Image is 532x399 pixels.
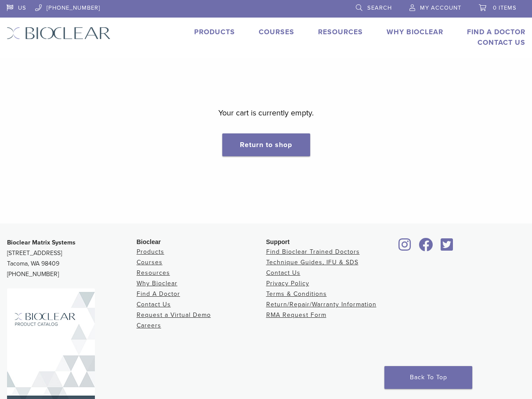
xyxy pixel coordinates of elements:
a: Contact Us [137,301,171,308]
a: Find Bioclear Trained Doctors [266,248,360,255]
a: Return/Repair/Warranty Information [266,301,376,308]
a: Request a Virtual Demo [137,311,211,319]
a: Privacy Policy [266,280,309,287]
a: Find A Doctor [467,28,525,36]
a: RMA Request Form [266,311,326,319]
span: Support [266,238,290,245]
a: Bioclear [416,243,436,252]
a: Bioclear [438,243,456,252]
a: Terms & Conditions [266,290,327,298]
p: [STREET_ADDRESS] Tacoma, WA 98409 [PHONE_NUMBER] [7,237,137,280]
img: Bioclear [7,27,111,40]
a: Contact Us [478,38,525,47]
strong: Bioclear Matrix Systems [7,239,76,246]
a: Careers [137,322,161,329]
a: Technique Guides, IFU & SDS [266,259,358,266]
a: Why Bioclear [387,28,443,36]
a: Why Bioclear [137,280,177,287]
a: Products [137,248,164,255]
span: 0 items [493,4,517,11]
a: Find A Doctor [137,290,180,298]
a: Resources [137,269,170,277]
a: Back To Top [384,366,472,389]
span: My Account [420,4,461,11]
a: Return to shop [222,133,310,156]
a: Bioclear [395,243,414,252]
a: Courses [137,259,163,266]
a: Courses [259,28,294,36]
a: Contact Us [266,269,300,277]
span: Search [367,4,392,11]
a: Products [194,28,235,36]
p: Your cart is currently empty. [218,106,314,119]
a: Resources [318,28,363,36]
span: Bioclear [137,238,161,245]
